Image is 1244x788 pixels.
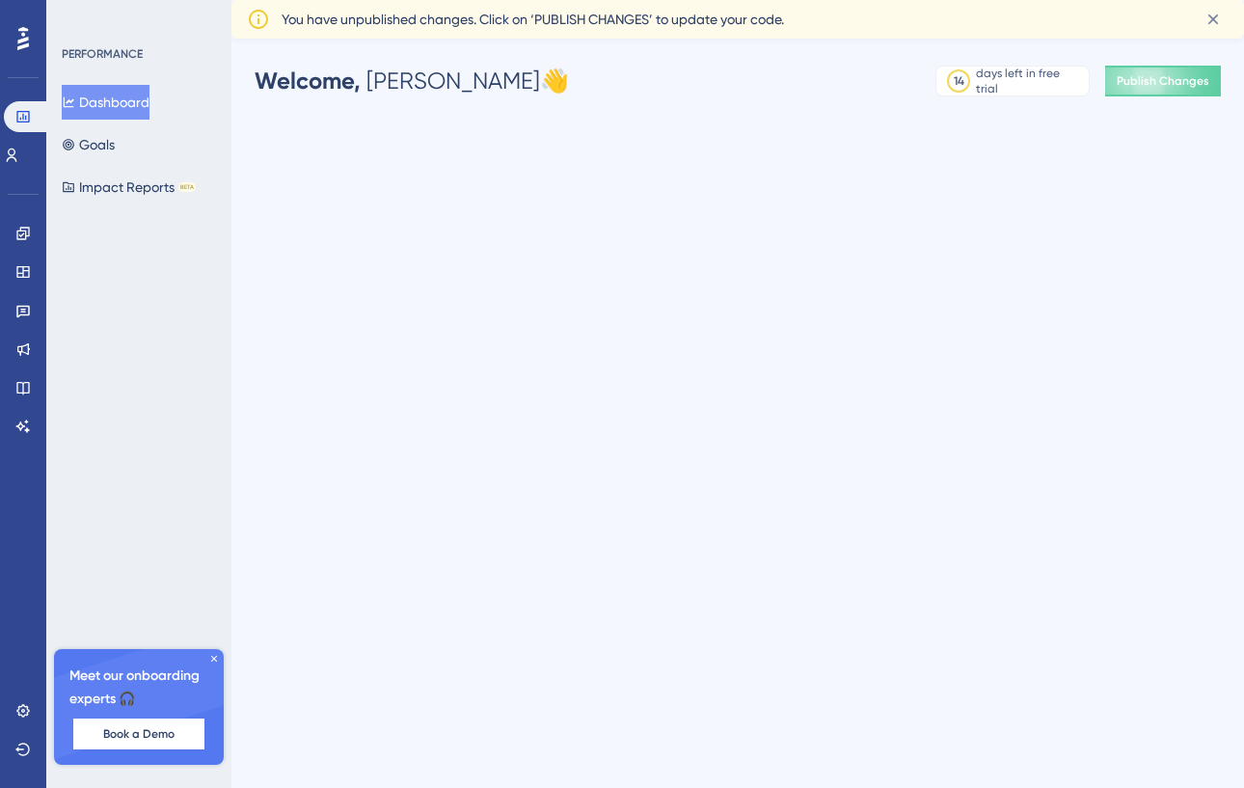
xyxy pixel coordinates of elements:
[73,719,204,749] button: Book a Demo
[1105,66,1221,96] button: Publish Changes
[178,182,196,192] div: BETA
[62,85,149,120] button: Dashboard
[255,66,569,96] div: [PERSON_NAME] 👋
[1117,73,1209,89] span: Publish Changes
[954,73,964,89] div: 14
[62,46,143,62] div: PERFORMANCE
[62,170,196,204] button: Impact ReportsBETA
[976,66,1083,96] div: days left in free trial
[282,8,784,31] span: You have unpublished changes. Click on ‘PUBLISH CHANGES’ to update your code.
[255,67,361,95] span: Welcome,
[62,127,115,162] button: Goals
[103,726,175,742] span: Book a Demo
[69,665,208,711] span: Meet our onboarding experts 🎧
